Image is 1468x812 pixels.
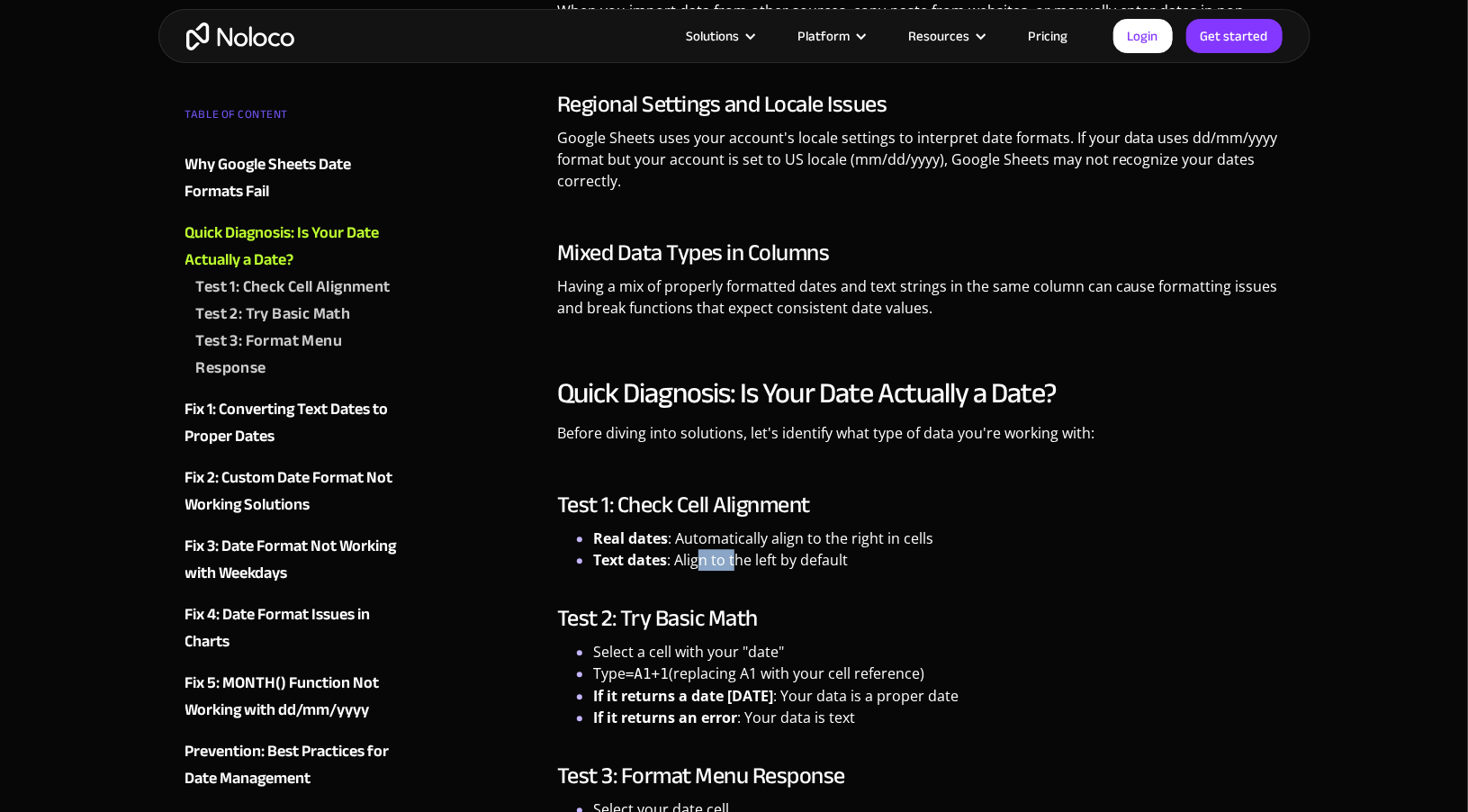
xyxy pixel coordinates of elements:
[557,91,1283,118] h3: Regional Settings and Locale Issues
[1006,24,1091,48] a: Pricing
[185,601,403,655] a: Fix 4: Date Format Issues in Charts
[557,239,1283,266] h3: Mixed Data Types in Columns
[593,528,1283,549] li: : Automatically align to the right in cells
[593,550,667,570] strong: Text dates
[593,708,737,727] strong: If it returns an error
[1186,19,1283,53] a: Get started
[185,151,403,205] a: Why Google Sheets Date Formats Fail
[185,220,403,274] a: Quick Diagnosis: Is Your Date Actually a Date?
[185,396,403,450] a: Fix 1: Converting Text Dates to Proper Dates
[186,23,294,50] a: home
[798,24,851,48] div: Platform
[185,738,403,792] a: Prevention: Best Practices for Date Management
[593,707,1283,728] li: : Your data is text
[185,465,403,519] a: Fix 2: Custom Date Format Not Working Solutions
[557,275,1283,332] p: Having a mix of properly formatted dates and text strings in the same column can cause formatting...
[557,762,1283,789] h3: Test 3: Format Menu Response
[887,24,1006,48] div: Resources
[664,24,776,48] div: Solutions
[626,665,669,682] code: =A1+1
[185,533,403,587] a: Fix 3: Date Format Not Working with Weekdays
[593,663,1283,685] li: Type (replacing A1 with your cell reference)
[593,686,773,706] strong: If it returns a date [DATE]
[557,127,1283,205] p: Google Sheets uses your account's locale settings to interpret date formats. If your data uses dd...
[185,101,403,137] div: TABLE OF CONTENT
[909,24,970,48] div: Resources
[196,328,403,382] a: Test 3: Format Menu Response
[196,301,351,328] div: Test 2: Try Basic Math
[776,24,887,48] div: Platform
[557,422,1283,457] p: Before diving into solutions, let's identify what type of data you're working with:
[557,605,1283,632] h3: Test 2: Try Basic Math
[196,274,391,301] div: Test 1: Check Cell Alignment
[557,375,1283,411] h2: Quick Diagnosis: Is Your Date Actually a Date?
[687,24,740,48] div: Solutions
[593,641,1283,663] li: Select a cell with your "date"
[1113,19,1173,53] a: Login
[185,670,403,724] a: Fix 5: MONTH() Function Not Working with dd/mm/yyyy
[196,274,403,301] a: Test 1: Check Cell Alignment
[593,528,668,548] strong: Real dates
[593,685,1283,707] li: : Your data is a proper date
[593,549,1283,571] li: : Align to the left by default
[557,492,1283,519] h3: Test 1: Check Cell Alignment
[196,301,403,328] a: Test 2: Try Basic Math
